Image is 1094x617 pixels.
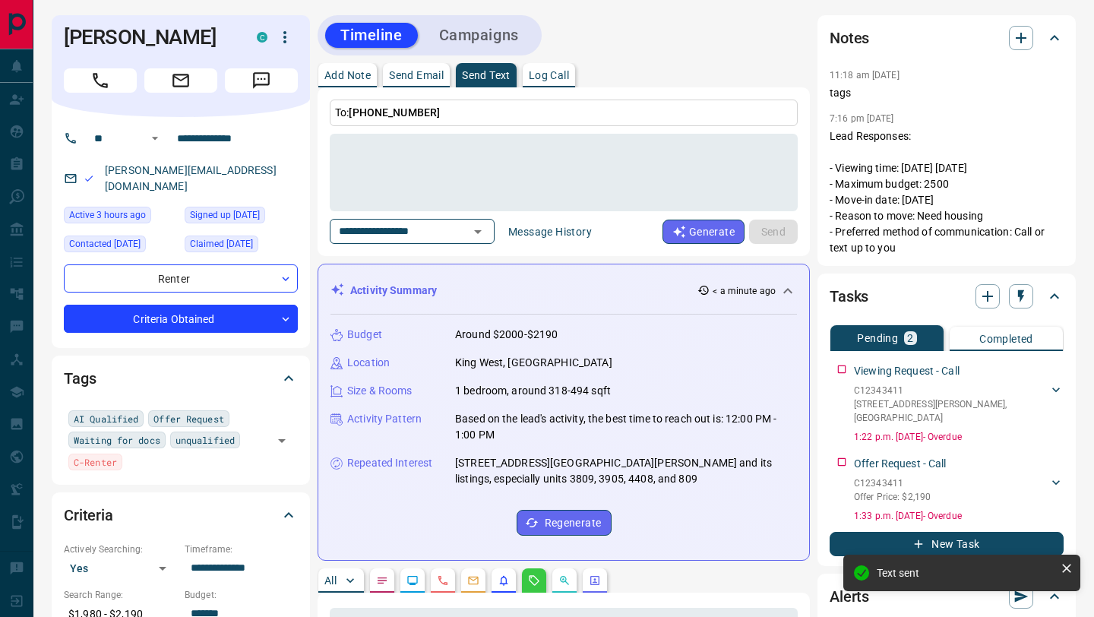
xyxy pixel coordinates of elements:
[499,220,601,244] button: Message History
[64,503,113,527] h2: Criteria
[185,236,298,257] div: Wed Jun 18 2025
[64,588,177,602] p: Search Range:
[979,334,1033,344] p: Completed
[854,384,1048,397] p: C12343411
[153,411,223,426] span: Offer Request
[64,68,137,93] span: Call
[467,574,479,587] svg: Emails
[64,207,177,228] div: Fri Aug 15 2025
[830,20,1064,56] div: Notes
[185,588,298,602] p: Budget:
[830,113,894,124] p: 7:16 pm [DATE]
[64,236,177,257] div: Wed Jun 18 2025
[857,333,898,343] p: Pending
[64,556,177,581] div: Yes
[376,574,388,587] svg: Notes
[347,383,413,399] p: Size & Rooms
[64,366,96,391] h2: Tags
[907,333,913,343] p: 2
[144,68,217,93] span: Email
[854,473,1064,507] div: C12343411Offer Price: $2,190
[347,455,432,471] p: Repeated Interest
[324,70,371,81] p: Add Note
[185,207,298,228] div: Tue Jun 17 2025
[854,363,960,379] p: Viewing Request - Call
[662,220,745,244] button: Generate
[185,543,298,556] p: Timeframe:
[69,207,146,223] span: Active 3 hours ago
[74,411,138,426] span: AI Qualified
[69,236,141,252] span: Contacted [DATE]
[467,221,489,242] button: Open
[830,584,869,609] h2: Alerts
[257,32,267,43] div: condos.ca
[74,432,160,448] span: Waiting for docs
[455,383,611,399] p: 1 bedroom, around 318-494 sqft
[830,85,1064,101] p: tags
[349,106,440,119] span: [PHONE_NUMBER]
[830,70,900,81] p: 11:18 am [DATE]
[347,355,390,371] p: Location
[190,207,260,223] span: Signed up [DATE]
[854,397,1048,425] p: [STREET_ADDRESS][PERSON_NAME] , [GEOGRAPHIC_DATA]
[877,567,1054,579] div: Text sent
[455,355,612,371] p: King West, [GEOGRAPHIC_DATA]
[74,454,117,470] span: C-Renter
[330,277,797,305] div: Activity Summary< a minute ago
[830,278,1064,315] div: Tasks
[437,574,449,587] svg: Calls
[330,100,798,126] p: To:
[325,23,418,48] button: Timeline
[498,574,510,587] svg: Listing Alerts
[528,574,540,587] svg: Requests
[517,510,612,536] button: Regenerate
[713,284,776,298] p: < a minute ago
[350,283,437,299] p: Activity Summary
[830,532,1064,556] button: New Task
[830,128,1064,256] p: Lead Responses: - Viewing time: [DATE] [DATE] - Maximum budget: 2500 - Move-in date: [DATE] - Rea...
[529,70,569,81] p: Log Call
[424,23,534,48] button: Campaigns
[347,327,382,343] p: Budget
[347,411,422,427] p: Activity Pattern
[64,497,298,533] div: Criteria
[225,68,298,93] span: Message
[854,381,1064,428] div: C12343411[STREET_ADDRESS][PERSON_NAME],[GEOGRAPHIC_DATA]
[175,432,235,448] span: unqualified
[455,411,797,443] p: Based on the lead's activity, the best time to reach out is: 12:00 PM - 1:00 PM
[558,574,571,587] svg: Opportunities
[64,305,298,333] div: Criteria Obtained
[830,26,869,50] h2: Notes
[271,430,292,451] button: Open
[455,455,797,487] p: [STREET_ADDRESS][GEOGRAPHIC_DATA][PERSON_NAME] and its listings, especially units 3809, 3905, 440...
[190,236,253,252] span: Claimed [DATE]
[389,70,444,81] p: Send Email
[854,430,1064,444] p: 1:22 p.m. [DATE] - Overdue
[146,129,164,147] button: Open
[462,70,511,81] p: Send Text
[854,476,931,490] p: C12343411
[854,490,931,504] p: Offer Price: $2,190
[830,284,868,308] h2: Tasks
[589,574,601,587] svg: Agent Actions
[64,25,234,49] h1: [PERSON_NAME]
[105,164,277,192] a: [PERSON_NAME][EMAIL_ADDRESS][DOMAIN_NAME]
[64,264,298,293] div: Renter
[854,509,1064,523] p: 1:33 p.m. [DATE] - Overdue
[324,575,337,586] p: All
[64,360,298,397] div: Tags
[64,543,177,556] p: Actively Searching:
[84,173,94,184] svg: Email Valid
[830,578,1064,615] div: Alerts
[406,574,419,587] svg: Lead Browsing Activity
[854,456,947,472] p: Offer Request - Call
[455,327,558,343] p: Around $2000-$2190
